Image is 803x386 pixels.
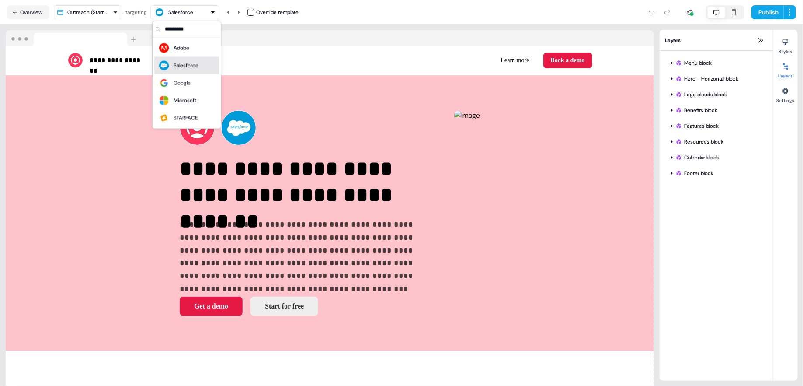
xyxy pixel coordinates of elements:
button: Styles [773,35,798,54]
div: Outreach (Starter) [67,8,109,17]
div: Features block [665,119,768,133]
div: Menu block [675,59,764,67]
button: Overview [7,5,49,19]
div: Calendar block [675,153,764,162]
div: Benefits block [665,103,768,117]
div: Google [174,79,191,88]
div: Benefits block [675,106,764,115]
button: Book a demo [543,53,592,68]
div: Menu block [665,56,768,70]
div: Learn moreBook a demo [334,53,592,68]
div: Resources block [665,135,768,149]
img: Browser topbar [6,30,140,46]
div: Logo clouds block [665,88,768,102]
div: Hero - Horizontal block [675,74,764,83]
button: Get a demo [180,297,243,316]
img: Image [454,110,480,121]
button: Start for free [250,297,318,316]
button: Settings [773,84,798,103]
div: Salesforce [174,61,198,70]
div: Calendar block [665,151,768,165]
div: Footer block [665,166,768,180]
div: Hero - Horizontal block [665,72,768,86]
div: Adobe [174,44,189,53]
div: Image [454,110,480,316]
div: Features block [675,122,764,130]
div: targeting [125,8,147,17]
button: Learn more [494,53,536,68]
div: Footer block [675,169,764,178]
div: Override template [256,8,299,17]
div: Get a demoStart for free [180,297,430,316]
div: Resources block [675,137,764,146]
button: Salesforce [150,5,219,19]
div: Layers [660,30,773,51]
div: Salesforce [168,8,193,17]
button: Layers [773,60,798,79]
div: Microsoft [174,96,196,105]
div: Logo clouds block [675,90,764,99]
button: Publish [751,5,784,19]
div: STARFACE [174,114,198,123]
